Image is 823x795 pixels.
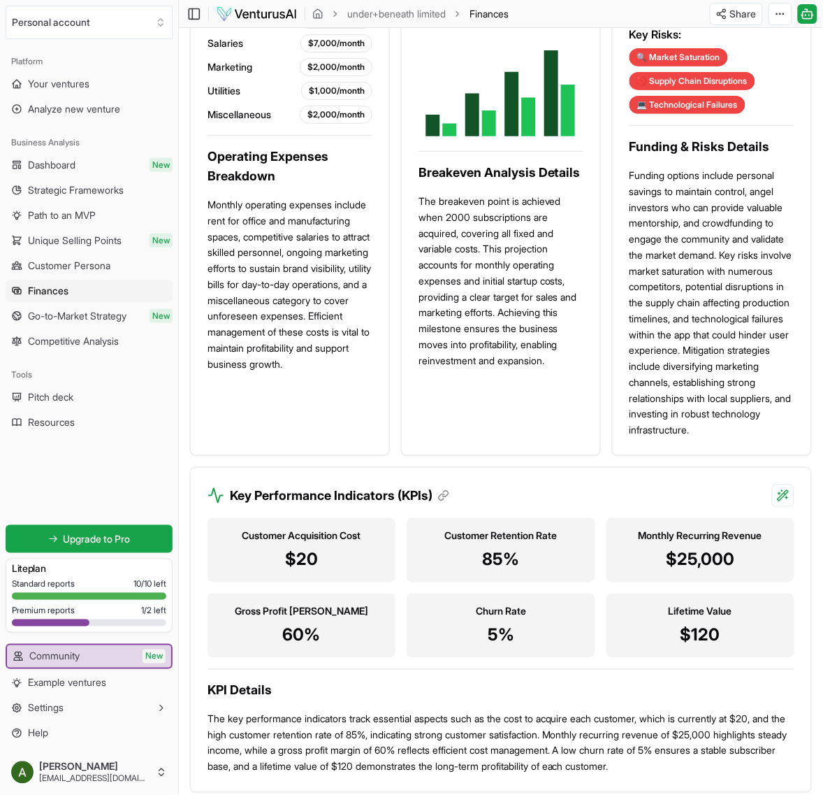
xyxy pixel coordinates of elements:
[618,549,783,571] p: $25,000
[141,606,166,617] span: 1 / 2 left
[143,650,166,664] span: New
[7,645,171,668] a: CommunityNew
[6,330,173,352] a: Competitive Analysis
[6,697,173,719] button: Settings
[230,486,449,506] h3: Key Performance Indicators (KPIs)
[28,390,73,404] span: Pitch deck
[629,96,745,114] div: 💻 Technological Failures
[6,6,173,39] button: Select an organization
[618,529,783,543] h3: Monthly Recurring Revenue
[28,208,96,222] span: Path to an MVP
[207,681,794,701] h3: KPI Details
[28,284,68,298] span: Finances
[6,411,173,434] a: Resources
[629,26,794,43] h3: Key Risks:
[469,7,509,21] span: Finances
[207,36,243,50] span: Salaries
[150,234,173,248] span: New
[710,3,763,25] button: Share
[11,761,34,784] img: ACg8ocJ7KVQOdJaW3PdX8E65e2EZ92JzdNb9v8V4PtX_TGc3q-9WSg=s96-c
[150,309,173,323] span: New
[6,50,173,73] div: Platform
[6,179,173,201] a: Strategic Frameworks
[64,532,131,546] span: Upgrade to Pro
[207,147,372,186] h3: Operating Expenses Breakdown
[28,234,122,248] span: Unique Selling Points
[300,34,372,52] div: $7,000/month
[12,606,75,617] span: Premium reports
[347,7,446,21] a: under+beneath limited
[28,77,89,91] span: Your ventures
[219,529,384,543] h3: Customer Acquisition Cost
[418,194,583,368] p: The breakeven point is achieved when 2000 subscriptions are acquired, covering all fixed and vari...
[418,605,583,619] h3: Churn Rate
[300,106,372,124] div: $2,000/month
[6,305,173,327] a: Go-to-Market StrategyNew
[6,722,173,745] a: Help
[629,168,794,438] p: Funding options include personal savings to maintain control, angel investors who can provide val...
[28,102,120,116] span: Analyze new venture
[418,163,583,182] h3: Breakeven Analysis Details
[6,280,173,302] a: Finances
[28,259,110,273] span: Customer Persona
[6,229,173,252] a: Unique Selling PointsNew
[28,415,75,429] span: Resources
[312,7,509,21] nav: breadcrumb
[133,579,166,590] span: 10 / 10 left
[6,204,173,227] a: Path to an MVP
[301,82,372,100] div: $1,000/month
[28,726,48,740] span: Help
[219,624,384,647] p: 60%
[216,6,298,22] img: logo
[28,676,106,690] span: Example ventures
[629,137,794,157] h3: Funding & Risks Details
[418,549,583,571] p: 85%
[6,98,173,120] a: Analyze new venture
[39,761,150,773] span: [PERSON_NAME]
[219,605,384,619] h3: Gross Profit [PERSON_NAME]
[730,7,757,21] span: Share
[207,108,271,122] span: Miscellaneous
[6,756,173,789] button: [PERSON_NAME][EMAIL_ADDRESS][DOMAIN_NAME]
[629,72,755,90] div: 🚫 Supply Chain Disruptions
[29,650,80,664] span: Community
[418,529,583,543] h3: Customer Retention Rate
[6,255,173,277] a: Customer Persona
[207,60,252,74] span: Marketing
[39,773,150,785] span: [EMAIL_ADDRESS][DOMAIN_NAME]
[28,183,124,197] span: Strategic Frameworks
[6,386,173,408] a: Pitch deck
[6,73,173,95] a: Your ventures
[6,154,173,176] a: DashboardNew
[28,309,126,323] span: Go-to-Market Strategy
[6,672,173,694] a: Example ventures
[28,158,75,172] span: Dashboard
[618,605,783,619] h3: Lifetime Value
[300,58,372,76] div: $2,000/month
[150,158,173,172] span: New
[28,334,119,348] span: Competitive Analysis
[6,525,173,553] a: Upgrade to Pro
[469,8,509,20] span: Finances
[28,701,64,715] span: Settings
[618,624,783,647] p: $120
[219,549,384,571] p: $20
[12,562,166,576] h3: Lite plan
[207,197,372,372] p: Monthly operating expenses include rent for office and manufacturing spaces, competitive salaries...
[207,84,240,98] span: Utilities
[12,579,75,590] span: Standard reports
[6,131,173,154] div: Business Analysis
[6,364,173,386] div: Tools
[629,48,728,66] div: 🔍 Market Saturation
[207,712,794,775] p: The key performance indicators track essential aspects such as the cost to acquire each customer,...
[418,624,583,647] p: 5%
